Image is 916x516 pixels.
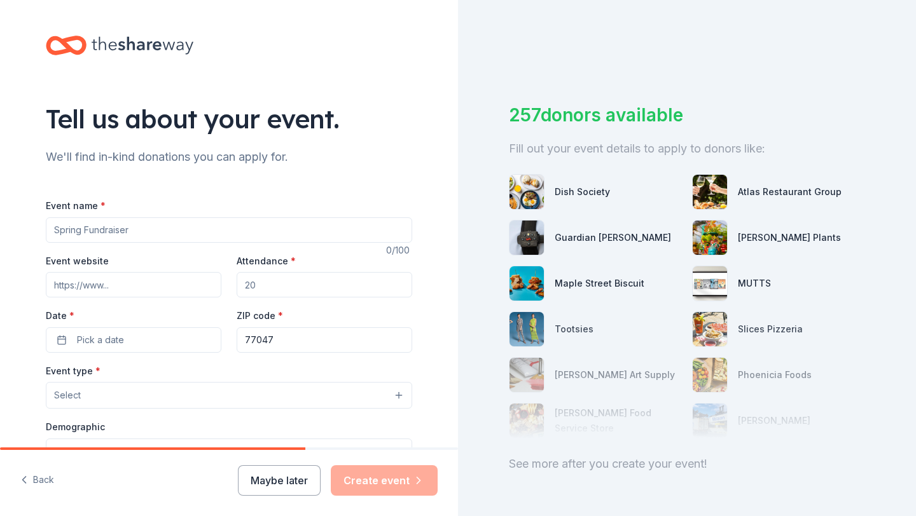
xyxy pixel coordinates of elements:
label: Event type [46,365,101,377]
input: 12345 (U.S. only) [237,327,412,353]
div: Guardian [PERSON_NAME] [555,230,671,245]
label: ZIP code [237,309,283,322]
button: Back [20,467,54,494]
div: Maple Street Biscuit [555,276,644,291]
label: Attendance [237,255,296,268]
button: Pick a date [46,327,221,353]
button: Select [46,382,412,409]
div: 257 donors available [509,102,865,128]
img: photo for Atlas Restaurant Group [693,175,727,209]
label: Event name [46,200,106,212]
label: Event website [46,255,109,268]
button: Maybe later [238,465,321,496]
div: 0 /100 [386,243,412,258]
div: Atlas Restaurant Group [738,184,842,200]
span: Select [54,388,81,403]
input: 20 [237,272,412,297]
img: photo for MUTTS [693,266,727,301]
label: Demographic [46,421,105,433]
div: MUTTS [738,276,771,291]
div: See more after you create your event! [509,454,865,474]
img: photo for Maple Street Biscuit [510,266,544,301]
div: Tell us about your event. [46,101,412,137]
span: Pick a date [77,332,124,348]
button: Select [46,438,412,465]
div: Dish Society [555,184,610,200]
div: We'll find in-kind donations you can apply for. [46,147,412,167]
div: [PERSON_NAME] Plants [738,230,841,245]
img: photo for Guardian Angel Device [510,221,544,255]
label: Date [46,309,221,322]
input: Spring Fundraiser [46,217,412,243]
img: photo for Dish Society [510,175,544,209]
input: https://www... [46,272,221,297]
span: Select [54,444,81,459]
img: photo for Buchanan's Plants [693,221,727,255]
div: Fill out your event details to apply to donors like: [509,139,865,159]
